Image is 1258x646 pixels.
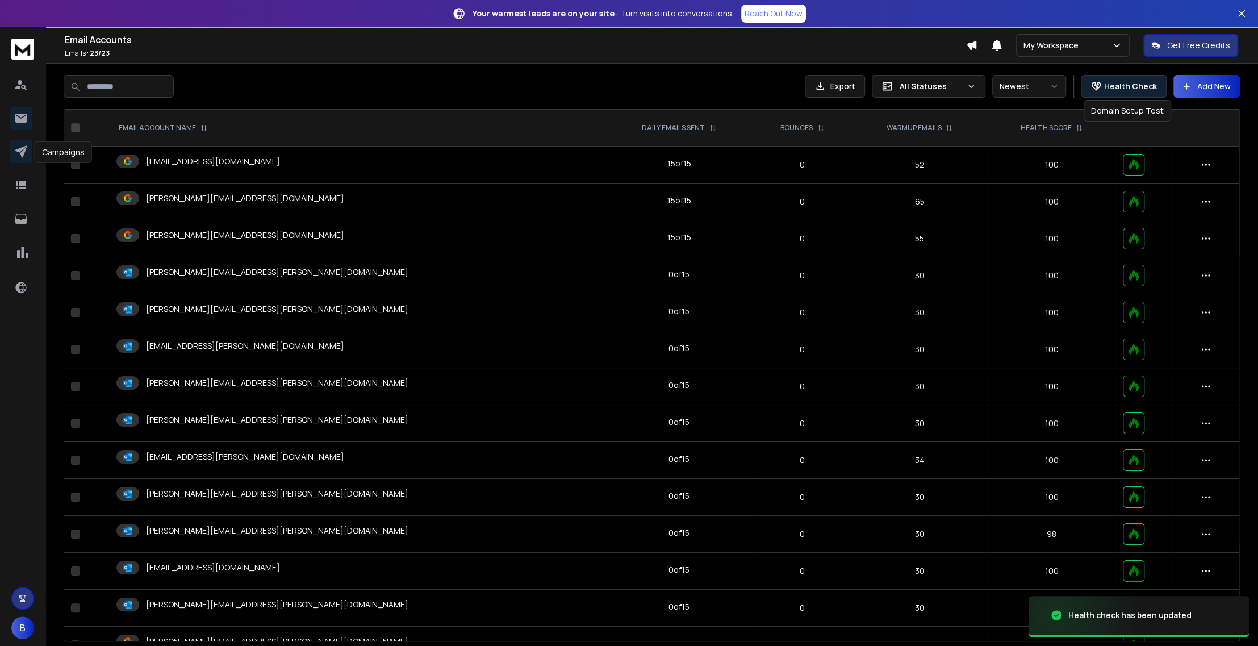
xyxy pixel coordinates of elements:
p: 0 [760,307,845,318]
td: 55 [852,220,987,257]
div: 0 of 15 [668,416,689,428]
div: 0 of 15 [668,453,689,465]
td: 100 [987,331,1116,368]
div: 0 of 15 [668,269,689,280]
button: Newest [992,75,1066,98]
td: 100 [987,147,1116,184]
td: 98 [987,516,1116,553]
p: [PERSON_NAME][EMAIL_ADDRESS][PERSON_NAME][DOMAIN_NAME] [146,525,408,536]
td: 100 [987,368,1116,405]
td: 30 [852,516,987,553]
div: Campaigns [35,141,92,163]
p: [EMAIL_ADDRESS][DOMAIN_NAME] [146,156,280,167]
div: 0 of 15 [668,306,689,317]
p: 0 [760,602,845,614]
p: 0 [760,270,845,281]
div: 0 of 15 [668,527,689,539]
div: Domain Setup Test [1084,100,1171,122]
p: 0 [760,418,845,429]
p: Emails : [65,49,966,58]
p: DAILY EMAILS SENT [642,123,705,132]
p: 0 [760,344,845,355]
p: 0 [760,233,845,244]
div: 15 of 15 [667,158,691,169]
td: 100 [987,220,1116,257]
p: 0 [760,528,845,540]
p: My Workspace [1023,40,1083,51]
td: 65 [852,184,987,220]
a: Reach Out Now [741,5,806,23]
td: 34 [852,442,987,479]
td: 30 [852,590,987,627]
p: Reach Out Now [745,8,803,19]
p: 0 [760,381,845,392]
p: 0 [760,455,845,466]
td: 100 [987,442,1116,479]
td: 100 [987,184,1116,220]
strong: Your warmest leads are on your site [473,8,615,19]
button: Add New [1173,75,1240,98]
div: 0 of 15 [668,564,689,576]
td: 100 [987,553,1116,590]
button: Export [805,75,865,98]
img: logo [11,39,34,60]
td: 30 [852,368,987,405]
td: 30 [852,553,987,590]
p: WARMUP EMAILS [886,123,941,132]
td: 30 [852,257,987,294]
p: [PERSON_NAME][EMAIL_ADDRESS][PERSON_NAME][DOMAIN_NAME] [146,599,408,610]
td: 52 [852,147,987,184]
p: 0 [760,491,845,503]
p: [PERSON_NAME][EMAIL_ADDRESS][PERSON_NAME][DOMAIN_NAME] [146,488,408,499]
p: 0 [760,159,845,170]
div: 0 of 15 [668,601,689,612]
button: Health Check [1081,75,1167,98]
p: All Statuses [900,81,962,92]
p: [PERSON_NAME][EMAIL_ADDRESS][PERSON_NAME][DOMAIN_NAME] [146,303,408,315]
p: [EMAIL_ADDRESS][PERSON_NAME][DOMAIN_NAME] [146,340,344,352]
p: [PERSON_NAME][EMAIL_ADDRESS][DOMAIN_NAME] [146,193,344,204]
p: [PERSON_NAME][EMAIL_ADDRESS][PERSON_NAME][DOMAIN_NAME] [146,266,408,278]
td: 100 [987,257,1116,294]
p: 0 [760,196,845,207]
p: Get Free Credits [1167,40,1230,51]
td: 30 [852,479,987,516]
td: 100 [987,294,1116,331]
p: [EMAIL_ADDRESS][PERSON_NAME][DOMAIN_NAME] [146,451,344,462]
button: B [11,616,34,639]
p: [PERSON_NAME][EMAIL_ADDRESS][PERSON_NAME][DOMAIN_NAME] [146,414,408,426]
td: 30 [852,294,987,331]
p: – Turn visits into conversations [473,8,732,19]
div: EMAIL ACCOUNT NAME [119,123,207,132]
span: 23 / 23 [90,48,110,58]
td: 100 [987,479,1116,516]
div: Health check has been updated [1068,610,1192,621]
p: [PERSON_NAME][EMAIL_ADDRESS][PERSON_NAME][DOMAIN_NAME] [146,377,408,389]
p: BOUNCES [780,123,813,132]
h1: Email Accounts [65,33,966,47]
p: 0 [760,565,845,577]
button: Get Free Credits [1143,34,1238,57]
p: [EMAIL_ADDRESS][DOMAIN_NAME] [146,562,280,573]
p: [PERSON_NAME][EMAIL_ADDRESS][DOMAIN_NAME] [146,230,344,241]
div: 15 of 15 [667,232,691,243]
td: 100 [987,405,1116,442]
p: Health Check [1104,81,1157,92]
td: 30 [852,405,987,442]
td: 100 [987,590,1116,627]
div: 0 of 15 [668,490,689,502]
div: 0 of 15 [668,380,689,391]
p: HEALTH SCORE [1020,123,1071,132]
div: 15 of 15 [667,195,691,206]
div: 0 of 15 [668,343,689,354]
td: 30 [852,331,987,368]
